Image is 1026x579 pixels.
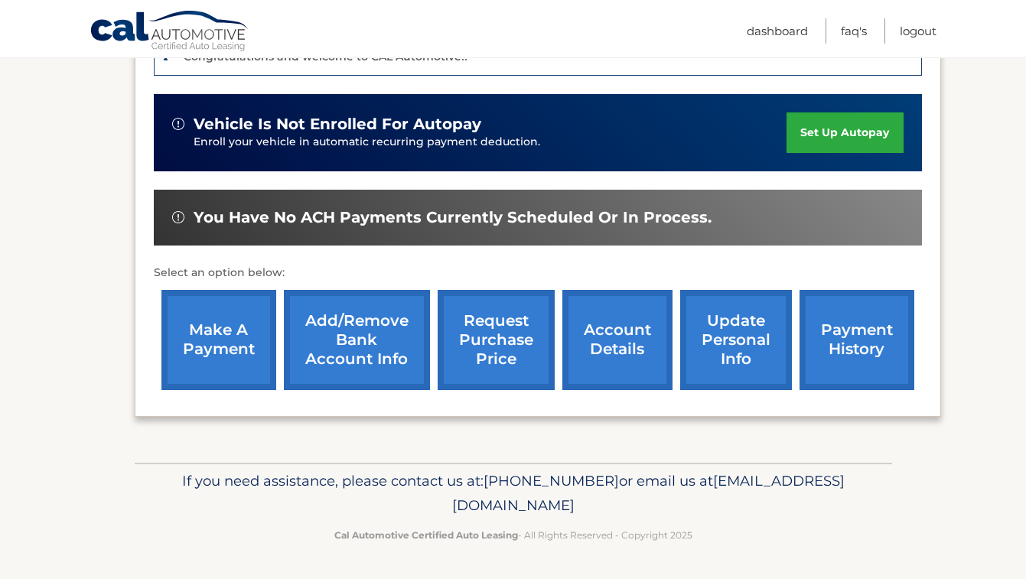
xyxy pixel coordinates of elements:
[194,208,712,227] span: You have no ACH payments currently scheduled or in process.
[154,264,922,282] p: Select an option below:
[194,115,481,134] span: vehicle is not enrolled for autopay
[172,118,184,130] img: alert-white.svg
[747,18,808,44] a: Dashboard
[484,472,619,490] span: [PHONE_NUMBER]
[145,469,882,518] p: If you need assistance, please contact us at: or email us at
[438,290,555,390] a: request purchase price
[90,10,250,54] a: Cal Automotive
[562,290,673,390] a: account details
[800,290,914,390] a: payment history
[334,529,518,541] strong: Cal Automotive Certified Auto Leasing
[680,290,792,390] a: update personal info
[161,290,276,390] a: make a payment
[194,134,787,151] p: Enroll your vehicle in automatic recurring payment deduction.
[841,18,867,44] a: FAQ's
[172,211,184,223] img: alert-white.svg
[184,50,467,63] p: Congratulations and welcome to CAL Automotive!!
[787,112,903,153] a: set up autopay
[900,18,936,44] a: Logout
[284,290,430,390] a: Add/Remove bank account info
[145,527,882,543] p: - All Rights Reserved - Copyright 2025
